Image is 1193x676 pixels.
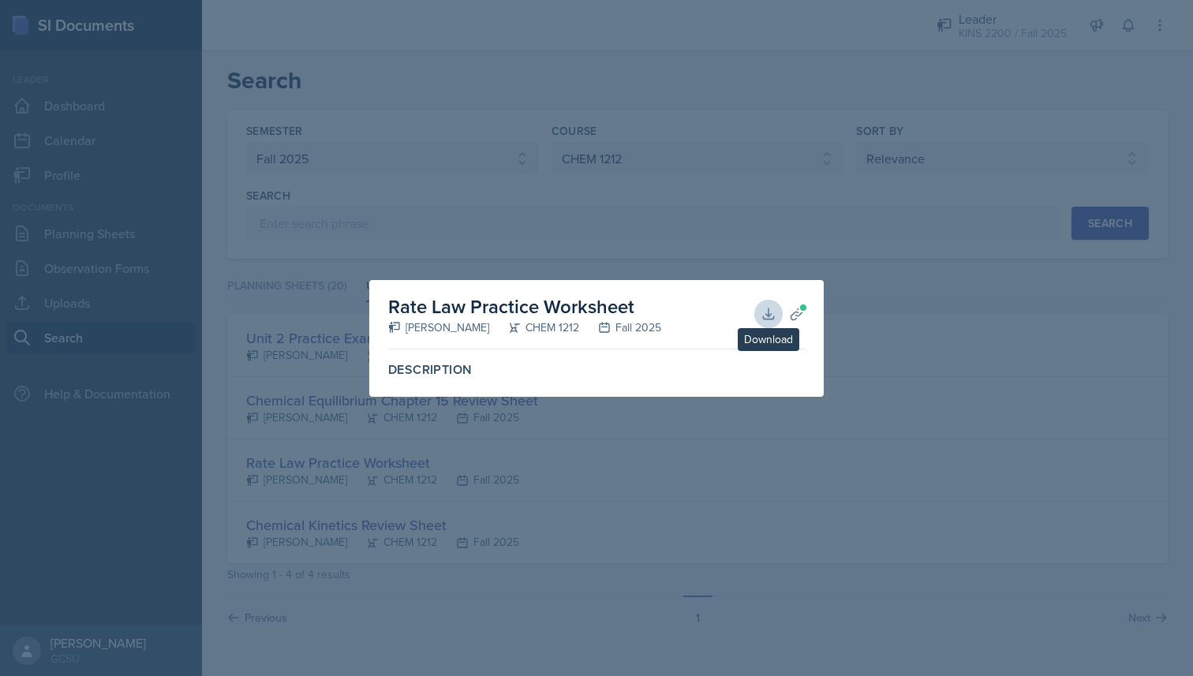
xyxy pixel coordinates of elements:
button: Download [754,300,783,328]
div: Fall 2025 [579,319,661,336]
label: Description [388,362,805,378]
h2: Rate Law Practice Worksheet [388,293,661,321]
div: CHEM 1212 [489,319,579,336]
div: [PERSON_NAME] [388,319,489,336]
